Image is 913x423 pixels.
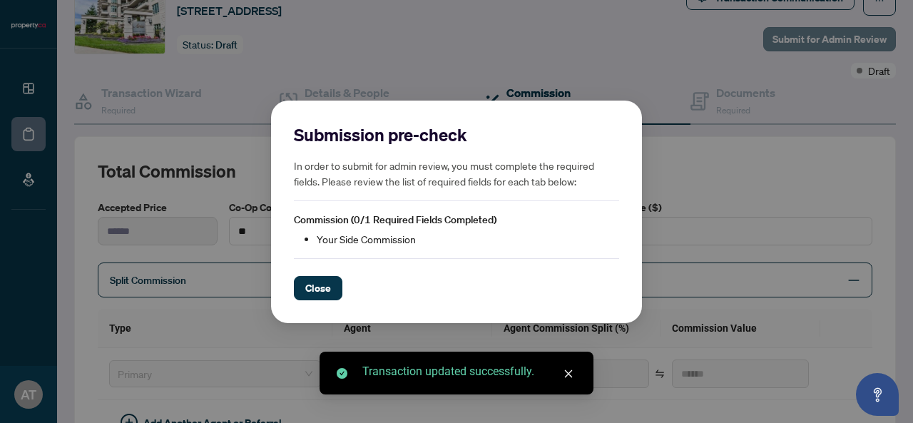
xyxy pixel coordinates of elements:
[563,369,573,379] span: close
[305,276,331,299] span: Close
[337,368,347,379] span: check-circle
[294,158,619,189] h5: In order to submit for admin review, you must complete the required fields. Please review the lis...
[317,230,619,246] li: Your Side Commission
[856,373,899,416] button: Open asap
[294,123,619,146] h2: Submission pre-check
[561,366,576,382] a: Close
[294,275,342,300] button: Close
[294,213,496,226] span: Commission (0/1 Required Fields Completed)
[362,363,576,380] div: Transaction updated successfully.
